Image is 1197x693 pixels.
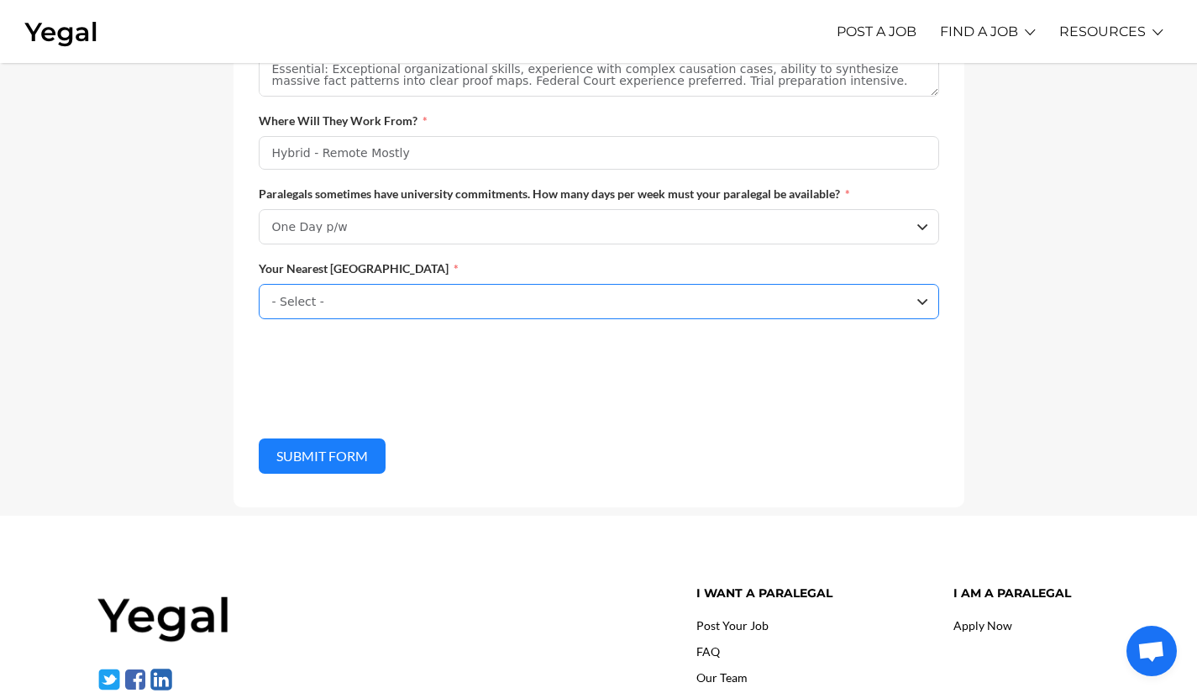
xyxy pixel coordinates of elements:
[837,8,916,55] a: POST A JOB
[696,670,748,685] a: Our Team
[150,668,173,691] img: linkedin-1.svg
[259,136,939,170] input: Where Will They Work From?
[1126,626,1177,676] div: Open chat
[123,668,147,691] img: facebook-1.svg
[97,668,121,691] img: twitter-1.svg
[259,209,939,244] select: Paralegals sometimes have university commitments. How many days per week must your paralegal be a...
[259,113,428,128] label: Where Will They Work From?
[953,618,1012,633] a: Apply Now
[259,284,939,319] select: Your Nearest Capital City
[696,644,720,659] a: FAQ
[953,586,1100,601] h4: I am a paralegal
[940,8,1018,55] a: FIND A JOB
[259,186,850,201] label: Paralegals sometimes have university commitments. How many days per week must your paralegal be a...
[696,618,769,633] a: Post Your Job
[259,438,386,474] button: Submit Form
[696,586,928,601] h4: I want a paralegal
[259,261,459,276] label: Your Nearest Capital City
[259,336,514,402] iframe: reCAPTCHA
[1059,8,1146,55] a: RESOURCES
